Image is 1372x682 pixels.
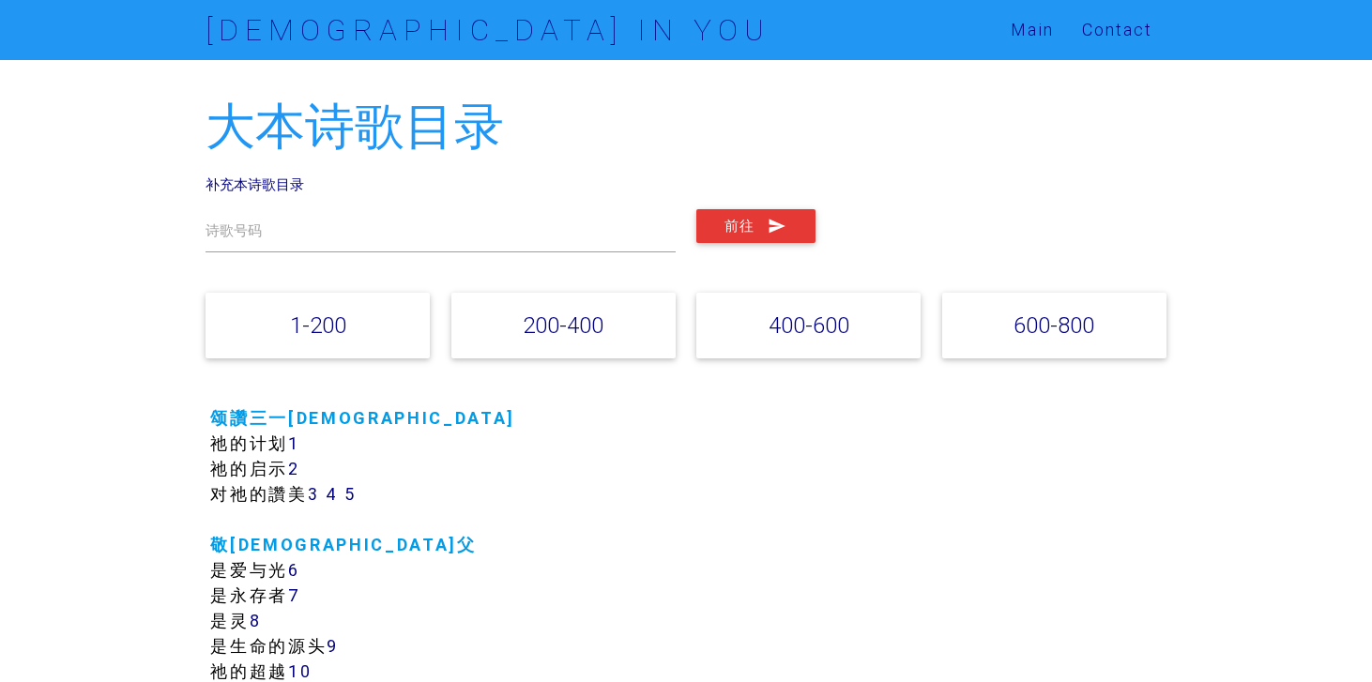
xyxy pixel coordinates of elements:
[308,483,320,505] a: 3
[210,407,515,429] a: 颂讚三一[DEMOGRAPHIC_DATA]
[288,559,300,581] a: 6
[1014,311,1094,339] a: 600-800
[344,483,357,505] a: 5
[210,534,476,555] a: 敬[DEMOGRAPHIC_DATA]父
[769,311,849,339] a: 400-600
[288,660,312,682] a: 10
[206,220,262,242] label: 诗歌号码
[523,311,603,339] a: 200-400
[206,175,304,193] a: 补充本诗歌目录
[290,311,346,339] a: 1-200
[288,432,300,454] a: 1
[326,483,339,505] a: 4
[288,458,300,479] a: 2
[250,610,262,631] a: 8
[327,635,339,657] a: 9
[696,209,816,243] button: 前往
[288,584,301,606] a: 7
[206,99,1166,155] h2: 大本诗歌目录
